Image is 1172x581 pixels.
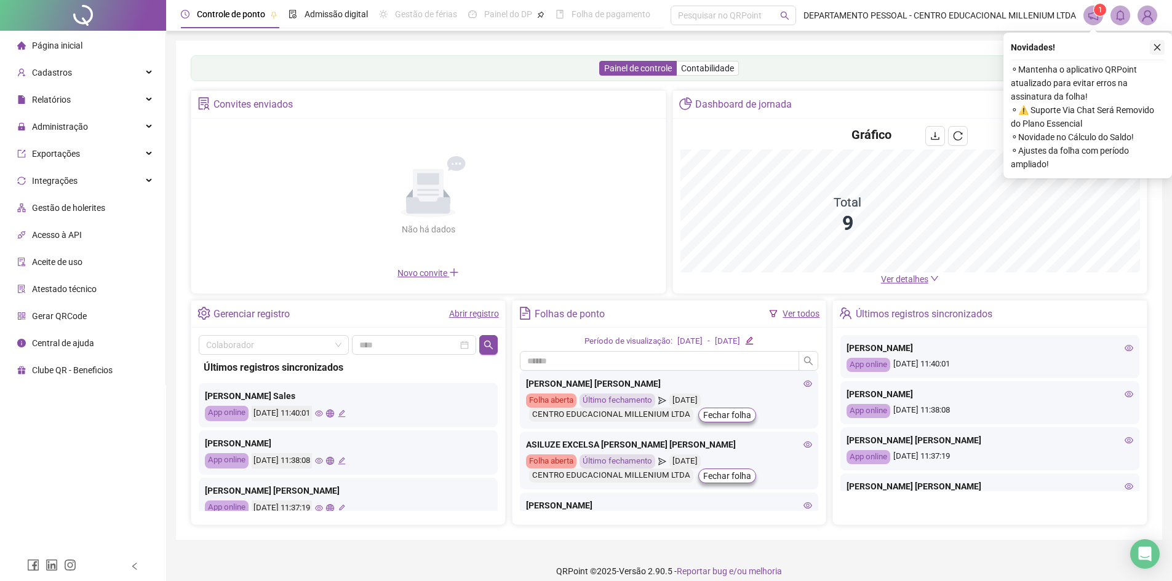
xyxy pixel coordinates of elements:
[847,450,890,464] div: App online
[197,307,210,320] span: setting
[213,304,290,325] div: Gerenciar registro
[204,360,493,375] div: Últimos registros sincronizados
[1138,6,1157,25] img: 85039
[181,10,189,18] span: clock-circle
[17,122,26,131] span: lock
[1011,130,1165,144] span: ⚬ Novidade no Cálculo do Saldo!
[669,393,701,408] div: [DATE]
[46,559,58,571] span: linkedin
[32,68,72,77] span: Cadastros
[698,468,756,483] button: Fechar folha
[32,311,87,321] span: Gerar QRCode
[1125,344,1133,352] span: eye
[17,312,26,320] span: qrcode
[338,457,346,465] span: edit
[715,335,740,348] div: [DATE]
[526,438,813,451] div: ASILUZE EXCELSA [PERSON_NAME] [PERSON_NAME]
[847,433,1133,447] div: [PERSON_NAME] [PERSON_NAME]
[679,97,692,110] span: pie-chart
[619,566,646,576] span: Versão
[315,457,323,465] span: eye
[252,406,312,421] div: [DATE] 11:40:01
[847,404,890,418] div: App online
[252,500,312,516] div: [DATE] 11:37:19
[32,95,71,105] span: Relatórios
[315,504,323,512] span: eye
[32,122,88,132] span: Administração
[252,453,312,468] div: [DATE] 11:38:08
[17,258,26,266] span: audit
[526,393,576,408] div: Folha aberta
[315,409,323,417] span: eye
[847,480,1133,493] div: [PERSON_NAME] [PERSON_NAME]
[847,358,1133,372] div: [DATE] 11:40:01
[681,63,734,73] span: Contabilidade
[397,268,459,278] span: Novo convite
[847,404,1133,418] div: [DATE] 11:38:08
[449,267,459,277] span: plus
[17,41,26,50] span: home
[851,126,891,143] h4: Gráfico
[1088,10,1099,21] span: notification
[658,393,666,408] span: send
[1125,390,1133,398] span: eye
[213,94,293,115] div: Convites enviados
[847,341,1133,355] div: [PERSON_NAME]
[695,94,792,115] div: Dashboard de jornada
[535,304,605,325] div: Folhas de ponto
[338,409,346,417] span: edit
[326,409,334,417] span: global
[604,63,672,73] span: Painel de controle
[32,365,113,375] span: Clube QR - Beneficios
[32,338,94,348] span: Central de ajuda
[953,131,963,141] span: reload
[484,340,493,350] span: search
[17,95,26,104] span: file
[526,499,813,512] div: [PERSON_NAME]
[1153,43,1162,52] span: close
[326,504,334,512] span: global
[32,149,80,159] span: Exportações
[17,204,26,212] span: apartment
[205,500,249,516] div: App online
[847,358,890,372] div: App online
[856,304,992,325] div: Últimos registros sincronizados
[698,408,756,422] button: Fechar folha
[17,339,26,347] span: info-circle
[32,176,78,186] span: Integrações
[32,203,105,213] span: Gestão de holerites
[395,9,457,19] span: Gestão de férias
[205,389,492,403] div: [PERSON_NAME] Sales
[703,469,751,483] span: Fechar folha
[305,9,368,19] span: Admissão digital
[32,257,82,267] span: Aceite de uso
[270,11,277,18] span: pushpin
[1011,63,1165,103] span: ⚬ Mantenha o aplicativo QRPoint atualizado para evitar erros na assinatura da folha!
[32,230,82,240] span: Acesso à API
[379,10,388,18] span: sun
[529,408,693,422] div: CENTRO EDUCACIONAL MILLENIUM LTDA
[803,356,813,366] span: search
[556,10,564,18] span: book
[338,504,346,512] span: edit
[1125,482,1133,491] span: eye
[703,408,751,422] span: Fechar folha
[17,231,26,239] span: api
[1115,10,1126,21] span: bell
[449,309,499,318] a: Abrir registro
[372,223,485,236] div: Não há dados
[197,97,210,110] span: solution
[1094,4,1106,16] sup: 1
[803,501,812,510] span: eye
[1125,436,1133,445] span: eye
[17,285,26,293] span: solution
[881,274,928,284] span: Ver detalhes
[783,309,819,318] a: Ver todos
[839,307,852,320] span: team
[930,274,939,283] span: down
[708,335,710,348] div: -
[17,68,26,77] span: user-add
[780,11,789,20] span: search
[1011,144,1165,171] span: ⚬ Ajustes da folha com período ampliado!
[529,468,693,483] div: CENTRO EDUCACIONAL MILLENIUM LTDA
